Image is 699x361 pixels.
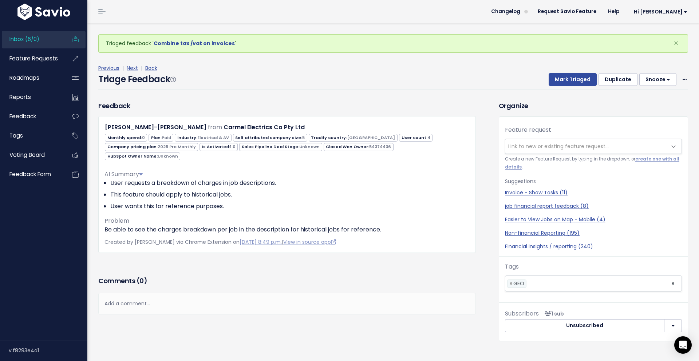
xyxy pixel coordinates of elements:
span: Feature Requests [9,55,58,62]
div: Add a comment... [98,293,476,314]
span: × [509,280,513,287]
span: [GEOGRAPHIC_DATA] [347,135,395,140]
span: 54374436 [369,144,391,150]
a: Feature Requests [2,50,60,67]
a: Carmel Electrics Co Pty Ltd [224,123,305,131]
a: Invoice - Show Tasks (11) [505,189,682,197]
span: from [208,123,222,131]
a: Help [602,6,625,17]
h4: Triage Feedback [98,73,175,86]
div: v.f8293e4a1 [9,341,87,360]
p: Suggestions [505,177,682,186]
button: Snooze [639,73,676,86]
a: Feedback [2,108,60,125]
span: Reports [9,93,31,101]
span: | [139,64,144,72]
span: GEO [513,280,524,287]
span: Sales Pipeline Deal Stage: [239,143,322,151]
label: Tags [505,262,519,271]
a: [DATE] 8:49 p.m. [240,238,282,246]
span: Plan: [149,134,173,142]
h3: Organize [499,101,688,111]
span: Inbox (6/0) [9,35,39,43]
span: Subscribers [505,309,539,318]
img: logo-white.9d6f32f41409.svg [16,4,72,20]
span: 0 [142,135,145,140]
span: Electrical & AV [197,135,229,140]
a: Combine tax /vat on invoices [154,40,235,47]
a: Previous [98,64,119,72]
span: AI Summary [104,170,143,178]
span: × [674,37,679,49]
span: Feedback form [9,170,51,178]
a: Reports [2,89,60,106]
span: × [671,276,675,291]
a: Feedback form [2,166,60,183]
label: Feature request [505,126,551,134]
span: <p><strong>Subscribers</strong><br><br> - Carolina Salcedo Claramunt<br> </p> [542,310,564,317]
span: | [121,64,125,72]
div: Open Intercom Messenger [674,336,692,354]
a: Roadmaps [2,70,60,86]
li: User wants this for reference purposes. [110,202,470,211]
li: GEO [507,279,526,288]
a: Financial insights / reporting (240) [505,243,682,250]
a: View in source app [283,238,336,246]
span: Tags [9,132,23,139]
span: Changelog [491,9,520,14]
span: Self attributed company size: [233,134,307,142]
button: Close [666,35,686,52]
small: Create a new Feature Request by typing in the dropdown, or . [505,155,682,171]
span: User count: [399,134,433,142]
span: 1.0 [230,144,236,150]
span: Unknown [158,153,178,159]
span: Company pricing plan: [105,143,198,151]
h3: Feedback [98,101,130,111]
span: 0 [139,276,144,285]
span: Voting Board [9,151,45,159]
span: 4 [427,135,430,140]
span: Tradify country: [309,134,398,142]
p: Be able to see the charges breakdown per job in the description for historical jobs for reference. [104,225,470,234]
button: Unsubscribed [505,319,664,332]
a: Hi [PERSON_NAME] [625,6,693,17]
span: 2025 Pro Monthly [158,144,196,150]
span: Monthly spend: [105,134,147,142]
span: Created by [PERSON_NAME] via Chrome Extension on | [104,238,336,246]
h3: Comments ( ) [98,276,476,286]
span: HubSpot Owner Name: [105,152,180,160]
span: Paid [162,135,171,140]
span: Link to new or existing feature request... [508,143,609,150]
a: Request Savio Feature [532,6,602,17]
a: Tags [2,127,60,144]
a: Back [145,64,157,72]
div: Triaged feedback ' ' [98,34,688,53]
span: Problem [104,217,129,225]
span: Hi [PERSON_NAME] [634,9,687,15]
a: Easier to View Jobs on Map - Mobile (4) [505,216,682,223]
span: Closed Won Owner: [324,143,394,151]
a: Non-financial Reporting (195) [505,229,682,237]
span: 5 [302,135,305,140]
span: Is Activated: [200,143,238,151]
a: [PERSON_NAME]-[PERSON_NAME] [105,123,206,131]
a: create one with all details [505,156,679,170]
a: Inbox (6/0) [2,31,60,48]
span: Feedback [9,112,36,120]
span: Roadmaps [9,74,39,82]
button: Mark Triaged [549,73,597,86]
a: job financial report feedback (8) [505,202,682,210]
a: Next [127,64,138,72]
span: Unknown [299,144,320,150]
button: Duplicate [599,73,637,86]
li: User requests a breakdown of charges in job descriptions. [110,179,470,187]
a: Voting Board [2,147,60,163]
li: This feature should apply to historical jobs. [110,190,470,199]
span: Industry: [175,134,231,142]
